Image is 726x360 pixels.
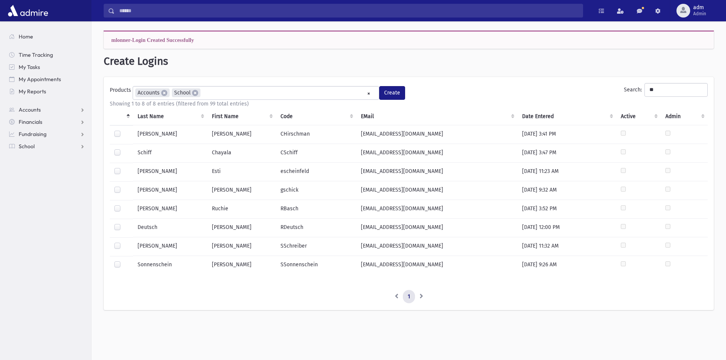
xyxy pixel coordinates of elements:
th: First Name : activate to sort column ascending [207,108,276,125]
td: RDeutsch [276,219,356,237]
td: gschick [276,181,356,200]
td: [PERSON_NAME] [207,256,276,275]
td: [PERSON_NAME] [207,219,276,237]
td: [PERSON_NAME] [133,200,207,219]
td: Deutsch [133,219,207,237]
td: [EMAIL_ADDRESS][DOMAIN_NAME] [356,125,518,144]
label: Search: [624,83,708,97]
td: [EMAIL_ADDRESS][DOMAIN_NAME] [356,219,518,237]
th: Admin : activate to sort column ascending [661,108,708,125]
a: 1 [403,290,415,304]
td: RBasch [276,200,356,219]
td: [EMAIL_ADDRESS][DOMAIN_NAME] [356,181,518,200]
td: [EMAIL_ADDRESS][DOMAIN_NAME] [356,144,518,163]
th: : activate to sort column descending [110,108,133,125]
th: Date Entered : activate to sort column ascending [518,108,616,125]
span: Admin [693,11,706,17]
span: Financials [19,118,42,125]
td: [DATE] 9:26 AM [518,256,616,275]
td: [DATE] 3:52 PM [518,200,616,219]
td: [EMAIL_ADDRESS][DOMAIN_NAME] [356,237,518,256]
td: Schiff [133,144,207,163]
span: Home [19,33,33,40]
td: [PERSON_NAME] [133,125,207,144]
li: School [172,88,200,97]
span: adm [693,5,706,11]
td: [EMAIL_ADDRESS][DOMAIN_NAME] [356,163,518,181]
th: Active : activate to sort column ascending [616,108,661,125]
td: [DATE] 12:00 PM [518,219,616,237]
td: CSchiff [276,144,356,163]
h1: Create Logins [104,55,714,68]
td: [PERSON_NAME] [133,181,207,200]
a: Financials [3,116,91,128]
a: School [3,140,91,152]
td: Sonnenschein [133,256,207,275]
td: Ruchie [207,200,276,219]
a: Time Tracking [3,49,91,61]
td: [DATE] 9:32 AM [518,181,616,200]
a: Home [3,30,91,43]
th: Last Name : activate to sort column ascending [133,108,207,125]
td: [PERSON_NAME] [207,125,276,144]
span: My Reports [19,88,46,95]
span: My Tasks [19,64,40,70]
div: Showing 1 to 8 of 8 entries (filtered from 99 total entries) [110,100,708,108]
th: EMail : activate to sort column ascending [356,108,518,125]
span: My Appointments [19,76,61,83]
td: Esti [207,163,276,181]
a: My Reports [3,85,91,98]
td: escheinfeld [276,163,356,181]
span: × [161,90,167,96]
span: mlonner-Login Created Successfully [111,37,194,43]
img: AdmirePro [6,3,50,18]
button: Create [379,86,405,100]
td: [PERSON_NAME] [133,237,207,256]
span: Accounts [19,106,41,113]
span: × [192,90,198,96]
td: [PERSON_NAME] [207,237,276,256]
span: Time Tracking [19,51,53,58]
td: [DATE] 3:47 PM [518,144,616,163]
td: [PERSON_NAME] [207,181,276,200]
a: My Appointments [3,73,91,85]
td: SSchreiber [276,237,356,256]
td: Chayala [207,144,276,163]
a: My Tasks [3,61,91,73]
td: [EMAIL_ADDRESS][DOMAIN_NAME] [356,200,518,219]
a: Fundraising [3,128,91,140]
td: [DATE] 11:23 AM [518,163,616,181]
td: [DATE] 11:32 AM [518,237,616,256]
li: Accounts [135,88,170,97]
span: School [19,143,35,150]
a: Accounts [3,104,91,116]
td: CHirschman [276,125,356,144]
td: [DATE] 3:41 PM [518,125,616,144]
span: Fundraising [19,131,46,138]
span: Remove all items [367,89,370,98]
input: Search: [644,83,708,97]
td: [PERSON_NAME] [133,163,207,181]
label: Products [110,86,133,97]
th: Code : activate to sort column ascending [276,108,356,125]
td: SSonnenschein [276,256,356,275]
input: Search [115,4,583,18]
td: [EMAIL_ADDRESS][DOMAIN_NAME] [356,256,518,275]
